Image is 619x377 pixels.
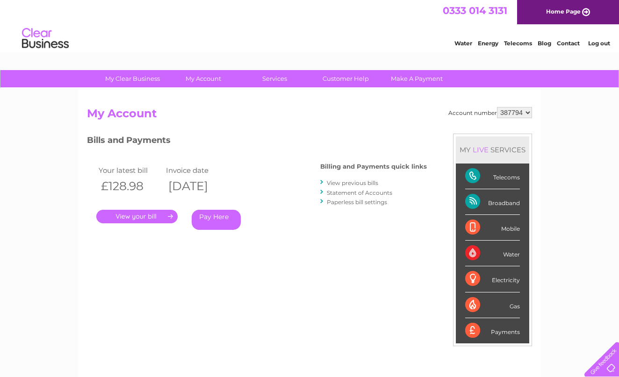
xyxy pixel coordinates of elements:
[192,210,241,230] a: Pay Here
[448,107,532,118] div: Account number
[165,70,242,87] a: My Account
[94,70,171,87] a: My Clear Business
[164,164,231,177] td: Invoice date
[327,179,378,186] a: View previous bills
[87,107,532,125] h2: My Account
[478,40,498,47] a: Energy
[465,215,520,241] div: Mobile
[465,189,520,215] div: Broadband
[465,266,520,292] div: Electricity
[164,177,231,196] th: [DATE]
[378,70,455,87] a: Make A Payment
[465,318,520,343] div: Payments
[320,163,427,170] h4: Billing and Payments quick links
[96,164,164,177] td: Your latest bill
[443,5,507,16] a: 0333 014 3131
[538,40,551,47] a: Blog
[454,40,472,47] a: Water
[236,70,313,87] a: Services
[465,241,520,266] div: Water
[557,40,580,47] a: Contact
[465,164,520,189] div: Telecoms
[96,210,178,223] a: .
[89,5,531,45] div: Clear Business is a trading name of Verastar Limited (registered in [GEOGRAPHIC_DATA] No. 3667643...
[307,70,384,87] a: Customer Help
[22,24,69,53] img: logo.png
[465,292,520,318] div: Gas
[327,189,392,196] a: Statement of Accounts
[588,40,610,47] a: Log out
[327,199,387,206] a: Paperless bill settings
[504,40,532,47] a: Telecoms
[96,177,164,196] th: £128.98
[471,145,490,154] div: LIVE
[456,136,529,163] div: MY SERVICES
[87,134,427,150] h3: Bills and Payments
